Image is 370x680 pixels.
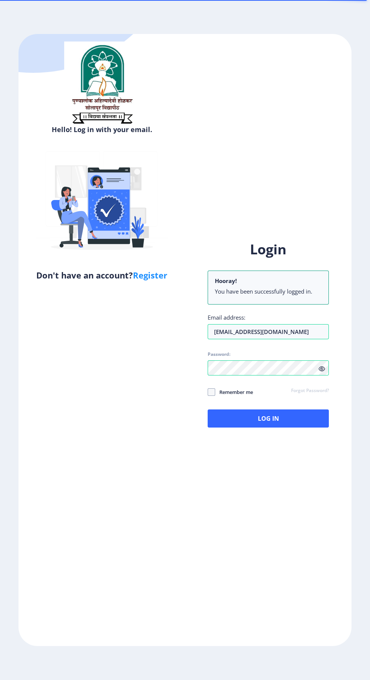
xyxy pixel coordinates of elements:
[24,125,179,134] h6: Hello! Log in with your email.
[208,240,329,258] h1: Login
[215,277,237,285] b: Hooray!
[24,269,179,281] h5: Don't have an account?
[133,269,167,281] a: Register
[215,288,322,295] li: You have been successfully logged in.
[215,388,253,397] span: Remember me
[208,351,230,357] label: Password:
[291,388,329,394] a: Forgot Password?
[36,137,168,269] img: Verified-rafiki.svg
[208,409,329,428] button: Log In
[208,324,329,339] input: Email address
[64,42,140,127] img: sulogo.png
[208,314,245,321] label: Email address:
